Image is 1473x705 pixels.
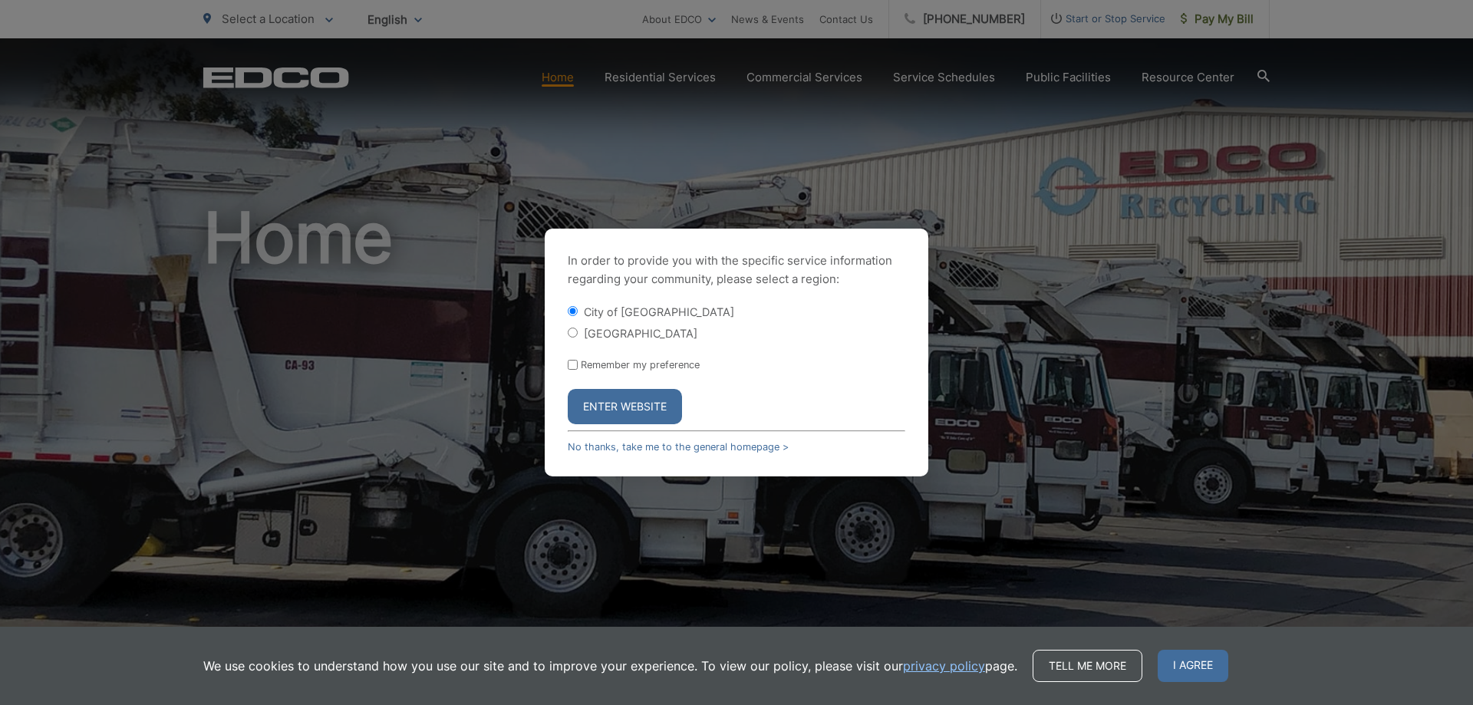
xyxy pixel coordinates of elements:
p: We use cookies to understand how you use our site and to improve your experience. To view our pol... [203,657,1017,675]
label: Remember my preference [581,359,700,371]
a: privacy policy [903,657,985,675]
a: No thanks, take me to the general homepage > [568,441,789,453]
a: Tell me more [1033,650,1142,682]
span: I agree [1158,650,1228,682]
label: City of [GEOGRAPHIC_DATA] [584,305,734,318]
p: In order to provide you with the specific service information regarding your community, please se... [568,252,905,288]
button: Enter Website [568,389,682,424]
label: [GEOGRAPHIC_DATA] [584,327,697,340]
